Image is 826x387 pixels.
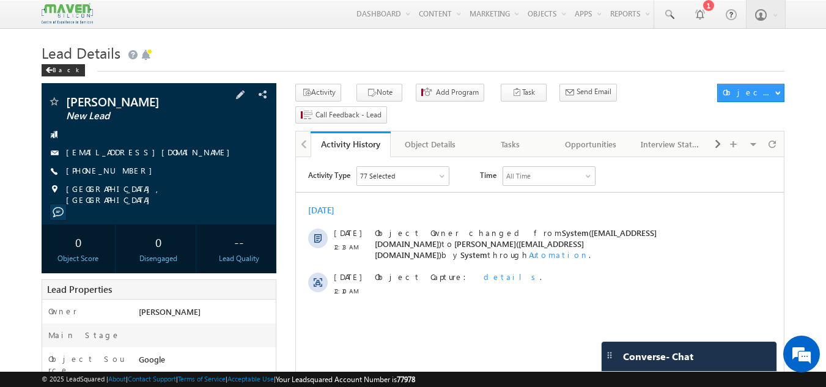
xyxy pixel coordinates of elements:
span: Object Capture: [79,114,178,125]
div: Object Details [400,137,460,152]
span: Converse - Chat [623,351,693,362]
button: Send Email [559,84,617,101]
img: carter-drag [605,350,614,360]
a: Interview Status [631,131,711,157]
a: Back [42,64,91,74]
label: Object Source [48,353,127,375]
textarea: Type your message and hit 'Enter' [16,113,223,290]
div: Disengaged [125,253,193,264]
button: Object Actions [717,84,784,102]
button: Task [501,84,547,101]
button: Activity [295,84,341,101]
span: Lead Details [42,43,120,62]
img: d_60004797649_company_0_60004797649 [21,64,51,80]
a: Activity History [311,131,391,157]
img: Custom Logo [42,3,93,24]
label: Main Stage [48,330,120,341]
span: [GEOGRAPHIC_DATA], [GEOGRAPHIC_DATA] [66,183,256,205]
div: 0 [45,230,112,253]
span: System([EMAIL_ADDRESS][DOMAIN_NAME]) [79,70,361,92]
span: Automation [233,92,293,103]
div: Object Score [45,253,112,264]
label: Owner [48,306,77,317]
span: Time [184,9,201,28]
span: 12:13 AM [38,84,75,95]
a: Object Details [391,131,471,157]
span: Activity Type [12,9,54,28]
span: [DATE] [38,114,65,125]
span: Your Leadsquared Account Number is [276,375,415,384]
div: Activity History [320,138,382,150]
a: Opportunities [551,131,631,157]
div: 0 [125,230,193,253]
div: -- [205,230,273,253]
span: [PHONE_NUMBER] [66,165,158,177]
div: Tasks [481,137,540,152]
span: Send Email [577,86,611,97]
div: [DATE] [12,48,52,59]
em: Start Chat [166,300,222,317]
div: Interview Status [641,137,700,152]
button: Note [356,84,402,101]
div: Object Actions [723,87,775,98]
div: Minimize live chat window [201,6,230,35]
div: . [79,114,436,125]
div: Back [42,64,85,76]
span: Add Program [436,87,479,98]
div: Google [136,353,276,370]
span: System [164,92,191,103]
button: Add Program [416,84,484,101]
a: Terms of Service [178,375,226,383]
div: Sales Activity,Program,Email Bounced,Email Link Clicked,Email Marked Spam & 72 more.. [61,10,153,28]
span: [PERSON_NAME] [66,95,211,108]
a: [EMAIL_ADDRESS][DOMAIN_NAME] [66,147,236,157]
span: 12:10 AM [38,128,75,139]
div: 77 Selected [64,13,99,24]
span: Call Feedback - Lead [315,109,382,120]
a: About [108,375,126,383]
span: details [188,114,244,125]
span: © 2025 LeadSquared | | | | | [42,374,415,385]
div: All Time [210,13,235,24]
a: Contact Support [128,375,176,383]
div: Chat with us now [64,64,205,80]
a: Tasks [471,131,551,157]
button: Call Feedback - Lead [295,106,387,124]
span: Object Owner changed from to by through . [79,70,361,103]
span: [PERSON_NAME]([EMAIL_ADDRESS][DOMAIN_NAME]) [79,81,288,103]
div: Lead Quality [205,253,273,264]
span: New Lead [66,110,211,122]
span: [DATE] [38,70,65,81]
span: [PERSON_NAME] [139,306,201,317]
a: Acceptable Use [227,375,274,383]
span: 77978 [397,375,415,384]
div: Opportunities [561,137,620,152]
span: Lead Properties [47,283,112,295]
